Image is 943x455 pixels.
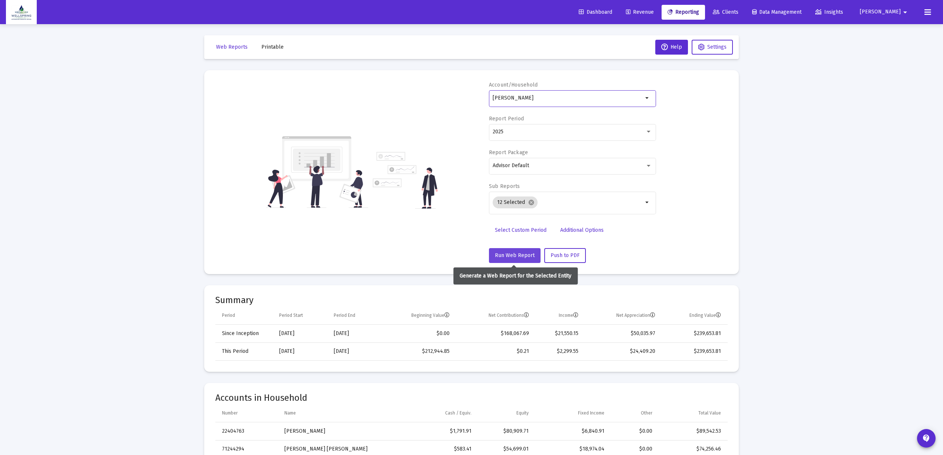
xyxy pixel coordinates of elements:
td: $0.21 [455,342,534,360]
span: Settings [707,44,727,50]
span: Push to PDF [551,252,580,259]
div: Data grid [215,307,728,361]
td: [PERSON_NAME] [279,422,402,440]
div: [DATE] [279,330,323,337]
a: Data Management [746,5,807,20]
td: 22404763 [215,422,279,440]
div: $54,699.01 [482,445,529,453]
div: Net Appreciation [616,312,655,318]
span: Clients [713,9,738,15]
a: Reporting [662,5,705,20]
label: Sub Reports [489,183,520,189]
mat-icon: contact_support [922,434,931,443]
span: Additional Options [560,227,604,233]
td: $168,067.69 [455,325,534,342]
td: Column Name [279,404,402,422]
span: Printable [261,44,284,50]
td: This Period [215,342,274,360]
div: [DATE] [279,348,323,355]
input: Search or select an account or household [493,95,643,101]
span: Advisor Default [493,162,529,169]
div: Net Contributions [489,312,529,318]
div: Fixed Income [578,410,604,416]
button: Settings [692,40,733,55]
span: Revenue [626,9,654,15]
img: Dashboard [12,5,31,20]
a: Insights [809,5,849,20]
a: Revenue [620,5,660,20]
td: $0.00 [380,325,454,342]
div: Other [641,410,652,416]
td: $212,944.85 [380,342,454,360]
div: $74,256.46 [663,445,721,453]
button: Help [655,40,688,55]
div: $1,791.91 [407,428,471,435]
td: $24,409.20 [584,342,660,360]
div: Equity [516,410,529,416]
td: Column Net Contributions [455,307,534,325]
span: Help [661,44,682,50]
span: 2025 [493,129,503,135]
a: Dashboard [573,5,618,20]
span: Run Web Report [495,252,535,259]
div: $6,840.91 [539,428,604,435]
td: Column Income [534,307,584,325]
div: $18,974.04 [539,445,604,453]
td: $239,653.81 [660,342,728,360]
span: Select Custom Period [495,227,546,233]
label: Report Package [489,149,528,156]
div: [DATE] [334,330,375,337]
span: Web Reports [216,44,248,50]
button: Web Reports [210,40,254,55]
div: $0.00 [615,445,652,453]
td: Since Inception [215,325,274,342]
a: Clients [707,5,744,20]
td: Column Cash / Equiv. [402,404,477,422]
mat-chip-list: Selection [493,195,643,210]
div: Name [284,410,296,416]
button: Printable [255,40,290,55]
td: Column Net Appreciation [584,307,660,325]
mat-icon: arrow_drop_down [643,198,652,207]
mat-card-title: Accounts in Household [215,394,728,402]
td: Column Other [610,404,658,422]
td: Column Number [215,404,279,422]
mat-icon: arrow_drop_down [901,5,910,20]
div: Ending Value [689,312,721,318]
td: Column Period End [329,307,380,325]
div: Period End [334,312,355,318]
div: $0.00 [615,428,652,435]
div: [DATE] [334,348,375,355]
mat-card-title: Summary [215,296,728,304]
td: $50,035.97 [584,325,660,342]
td: Column Beginning Value [380,307,454,325]
td: $239,653.81 [660,325,728,342]
mat-icon: arrow_drop_down [643,94,652,103]
img: reporting [266,135,368,209]
span: Reporting [668,9,699,15]
div: Period Start [279,312,303,318]
td: Column Period [215,307,274,325]
td: Column Ending Value [660,307,728,325]
div: Income [559,312,578,318]
div: Cash / Equiv. [445,410,471,416]
span: Dashboard [579,9,612,15]
td: Column Total Value [658,404,728,422]
div: $583.41 [407,445,471,453]
span: [PERSON_NAME] [860,9,901,15]
div: Period [222,312,235,318]
div: Total Value [698,410,721,416]
mat-icon: cancel [528,199,535,206]
span: Insights [815,9,843,15]
div: $80,909.71 [482,428,529,435]
td: Column Period Start [274,307,329,325]
label: Report Period [489,116,524,122]
td: Column Fixed Income [534,404,610,422]
img: reporting-alt [373,152,438,209]
button: Push to PDF [544,248,586,263]
label: Account/Household [489,82,538,88]
span: Data Management [752,9,802,15]
div: Beginning Value [411,312,450,318]
td: Column Equity [477,404,534,422]
mat-chip: 12 Selected [493,196,538,208]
